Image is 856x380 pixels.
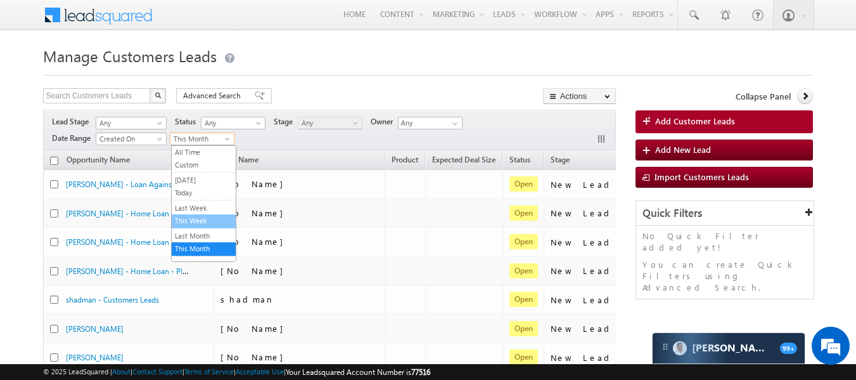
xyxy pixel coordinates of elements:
[642,230,808,253] p: No Quick Filter added yet!
[220,323,290,334] span: [No Name]
[66,178,286,189] a: [PERSON_NAME] - Loan Against Property - Loan Against Property
[509,292,538,307] span: Open
[66,295,159,305] a: shadman - Customers Leads
[96,133,167,145] a: Created On
[172,258,236,270] a: Last Year
[503,153,537,169] a: Status
[652,332,805,364] div: carter-dragCarter[PERSON_NAME]99+
[96,117,162,129] span: Any
[445,117,461,130] a: Show All Items
[112,367,131,376] a: About
[50,157,58,165] input: Check all records
[655,144,711,155] span: Add New Lead
[509,321,538,336] span: Open
[655,115,735,127] span: Add Customer Leads
[298,117,362,129] a: Any
[52,116,94,128] span: Lead Stage
[509,234,538,249] span: Open
[274,116,298,128] span: Stage
[220,294,274,305] span: shadman
[398,117,463,129] input: Type to Search
[551,352,614,364] div: New Lead
[286,367,430,377] span: Your Leadsquared Account Number is
[371,116,398,128] span: Owner
[411,367,430,377] span: 77516
[66,265,241,276] a: [PERSON_NAME] - Home Loan - Plot + Construction
[172,243,236,254] a: This Month
[551,155,570,164] span: Stage
[551,179,614,190] div: New Lead
[43,366,430,378] span: © 2025 LeadSquared | | | | |
[96,133,162,145] span: Created On
[172,174,236,186] a: [DATE]
[298,117,359,129] span: Any
[636,201,814,226] div: Quick Filters
[551,323,614,334] div: New Lead
[172,159,236,171] a: Custom
[170,133,234,145] a: This Month
[214,153,265,169] span: Lead Name
[655,171,749,182] span: Import Customers Leads
[236,367,284,376] a: Acceptable Use
[642,259,808,293] p: You can create Quick Filters using Advanced Search.
[171,145,236,262] ul: This Month
[392,155,418,164] span: Product
[155,92,161,98] img: Search
[220,351,290,362] span: [No Name]
[66,207,241,218] a: [PERSON_NAME] - Home Loan - Plot + Construction
[132,367,182,376] a: Contact Support
[736,91,791,102] span: Collapse Panel
[67,155,130,164] span: Opportunity Name
[175,116,201,128] span: Status
[220,178,290,189] span: [No Name]
[43,46,217,66] span: Manage Customers Leads
[201,117,262,129] span: Any
[183,90,245,102] span: Advanced Search
[66,236,241,247] a: [PERSON_NAME] - Home Loan - Plot + Construction
[551,294,614,306] div: New Lead
[551,207,614,219] div: New Lead
[220,265,290,276] span: [No Name]
[66,324,124,334] a: [PERSON_NAME]
[201,117,265,129] a: Any
[426,153,502,169] a: Expected Deal Size
[509,350,538,365] span: Open
[220,236,290,247] span: [No Name]
[544,153,576,169] a: Stage
[432,155,495,164] span: Expected Deal Size
[509,263,538,278] span: Open
[172,202,236,214] a: Last Week
[172,230,236,242] a: Last Month
[52,133,96,144] span: Date Range
[172,147,236,158] a: All Time
[60,153,136,169] a: Opportunity Name
[96,117,167,129] a: Any
[551,265,614,277] div: New Lead
[509,176,538,192] span: Open
[220,207,290,218] span: [No Name]
[172,215,236,226] a: This Week
[551,237,614,248] div: New Lead
[636,110,814,133] a: Add Customer Leads
[170,133,231,145] span: This Month
[543,88,616,104] button: Actions
[172,187,236,199] a: Today
[66,353,124,362] a: [PERSON_NAME]
[780,343,797,354] span: 99+
[184,367,234,376] a: Terms of Service
[509,206,538,221] span: Open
